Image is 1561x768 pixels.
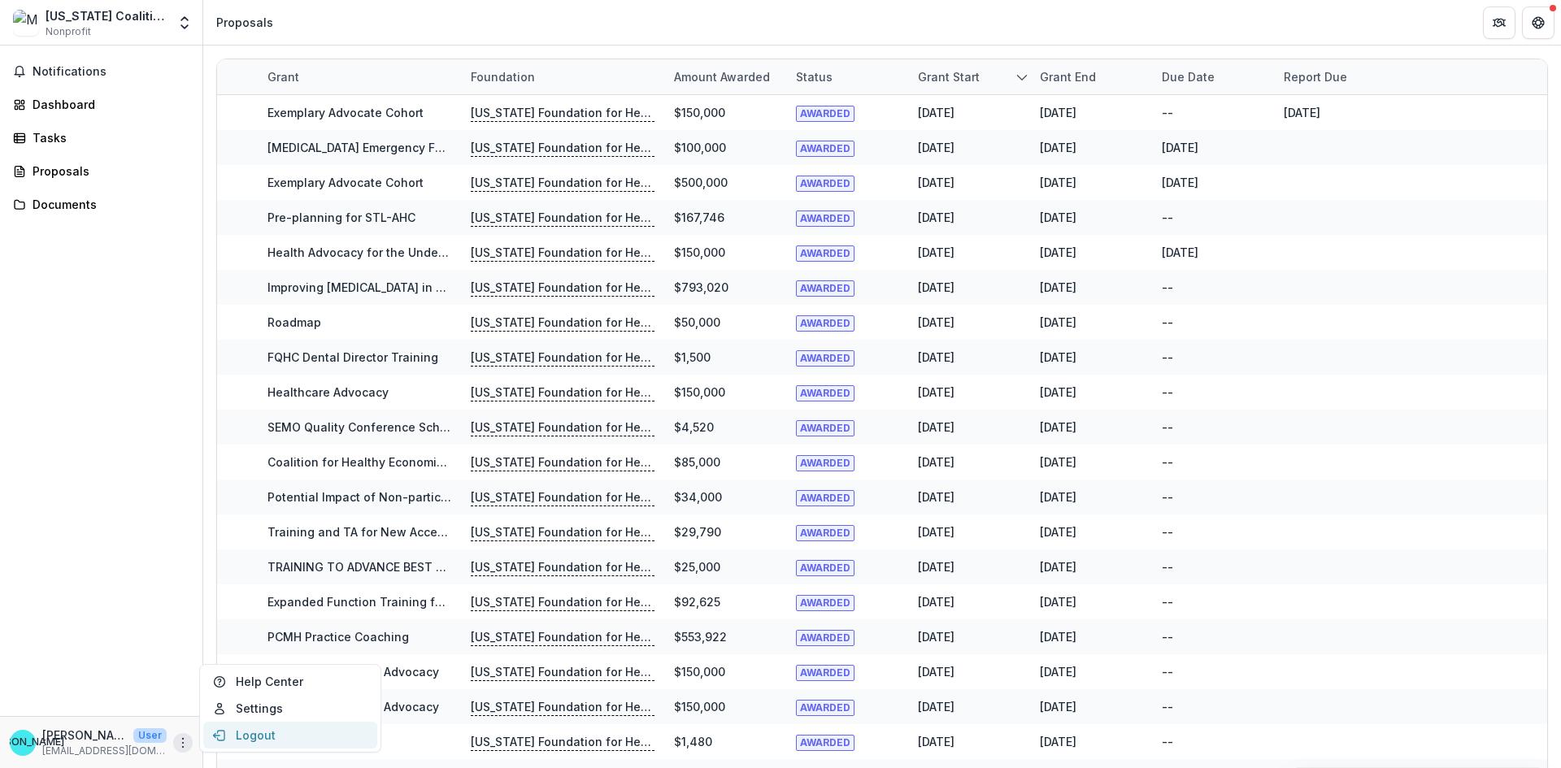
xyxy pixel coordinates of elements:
[674,349,711,366] div: $1,500
[1162,279,1173,296] div: --
[471,244,654,262] p: [US_STATE] Foundation for Health
[796,245,854,262] span: AWARDED
[918,453,954,471] div: [DATE]
[7,158,196,184] a: Proposals
[1162,174,1198,191] div: [DATE]
[796,630,854,646] span: AWARDED
[674,139,726,156] div: $100,000
[1040,384,1076,401] div: [DATE]
[674,209,724,226] div: $167,746
[796,176,854,192] span: AWARDED
[1483,7,1515,39] button: Partners
[918,488,954,505] div: [DATE]
[674,488,722,505] div: $34,000
[1030,59,1152,94] div: Grant end
[1162,733,1173,750] div: --
[1040,104,1076,121] div: [DATE]
[796,700,854,716] span: AWARDED
[471,488,654,506] p: [US_STATE] Foundation for Health
[1040,244,1076,261] div: [DATE]
[1162,384,1173,401] div: --
[1040,314,1076,331] div: [DATE]
[796,350,854,367] span: AWARDED
[908,59,1030,94] div: Grant start
[1152,59,1274,94] div: Due Date
[674,104,725,121] div: $150,000
[1040,593,1076,610] div: [DATE]
[173,7,196,39] button: Open entity switcher
[918,209,954,226] div: [DATE]
[1284,106,1320,119] a: [DATE]
[796,455,854,471] span: AWARDED
[796,490,854,506] span: AWARDED
[674,558,720,575] div: $25,000
[674,174,728,191] div: $500,000
[267,176,424,189] a: Exemplary Advocate Cohort
[1040,139,1076,156] div: [DATE]
[471,558,654,576] p: [US_STATE] Foundation for Health
[1162,628,1173,645] div: --
[133,728,167,743] p: User
[267,280,591,294] a: Improving [MEDICAL_DATA] in Primary Care Health Homes
[918,244,954,261] div: [DATE]
[267,560,773,574] a: TRAINING TO ADVANCE BEST PRACTICES IN [US_STATE]'S COMMUNITY HEALTH CENTERS
[267,315,321,329] a: Roadmap
[1162,419,1173,436] div: --
[471,209,654,227] p: [US_STATE] Foundation for Health
[674,384,725,401] div: $150,000
[918,139,954,156] div: [DATE]
[1040,628,1076,645] div: [DATE]
[786,59,908,94] div: Status
[1162,698,1173,715] div: --
[1162,209,1173,226] div: --
[267,350,438,364] a: FQHC Dental Director Training
[1162,663,1173,680] div: --
[1040,419,1076,436] div: [DATE]
[471,384,654,401] p: [US_STATE] Foundation for Health
[471,104,654,122] p: [US_STATE] Foundation for Health
[1040,663,1076,680] div: [DATE]
[674,733,712,750] div: $1,480
[674,663,725,680] div: $150,000
[918,419,954,436] div: [DATE]
[1040,488,1076,505] div: [DATE]
[1522,7,1554,39] button: Get Help
[796,595,854,611] span: AWARDED
[1040,558,1076,575] div: [DATE]
[918,523,954,540] div: [DATE]
[471,419,654,436] p: [US_STATE] Foundation for Health
[33,163,183,180] div: Proposals
[13,10,39,36] img: Missouri Coalition For Primary Health Care
[1040,733,1076,750] div: [DATE]
[267,455,488,469] a: Coalition for Healthy Economic Growth
[1162,349,1173,366] div: --
[7,124,196,151] a: Tasks
[461,68,545,85] div: Foundation
[796,735,854,751] span: AWARDED
[471,174,654,192] p: [US_STATE] Foundation for Health
[918,698,954,715] div: [DATE]
[796,525,854,541] span: AWARDED
[1162,523,1173,540] div: --
[1040,453,1076,471] div: [DATE]
[471,628,654,646] p: [US_STATE] Foundation for Health
[674,523,721,540] div: $29,790
[674,279,728,296] div: $793,020
[258,59,461,94] div: Grant
[471,733,654,751] p: [US_STATE] Foundation for Health
[674,314,720,331] div: $50,000
[471,453,654,471] p: [US_STATE] Foundation for Health
[216,14,273,31] div: Proposals
[471,139,654,157] p: [US_STATE] Foundation for Health
[267,106,424,119] a: Exemplary Advocate Cohort
[918,593,954,610] div: [DATE]
[918,349,954,366] div: [DATE]
[1040,174,1076,191] div: [DATE]
[267,141,457,154] a: [MEDICAL_DATA] Emergency Fund
[918,279,954,296] div: [DATE]
[267,420,493,434] a: SEMO Quality Conference Scholarships
[267,245,481,259] a: Health Advocacy for the Underserved
[1162,314,1173,331] div: --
